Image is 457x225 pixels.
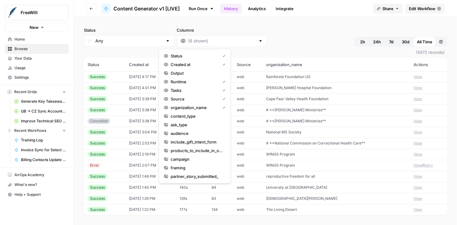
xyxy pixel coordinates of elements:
span: 7d [389,39,393,45]
td: web [233,82,263,93]
button: Recent Workflows [5,126,69,135]
td: [DATE] 1:22 PM [125,204,176,215]
td: [DATE] 3:39 PM [125,93,176,105]
span: Settings [14,75,66,80]
span: ask_type [171,122,223,128]
span: Recent Grids [14,89,37,95]
a: Generate Key Takeaways from Webinar Transcripts [11,97,69,106]
td: [DATE] 2:19 PM [125,149,176,160]
span: Rainforest Foundation US [266,74,311,79]
div: Success [88,96,107,102]
td: 126s [176,193,208,204]
span: Help + Support [14,192,66,197]
span: Home [14,37,66,42]
td: web [233,171,263,182]
a: History [220,4,242,14]
button: View [414,185,422,190]
td: 177s [176,204,208,215]
button: View [414,96,422,102]
input: (6 shown) [188,38,256,44]
span: University at Buffalo [266,185,327,190]
button: View [414,129,422,135]
div: Success [88,107,107,113]
span: New [30,24,39,30]
span: Content Generator v1 [LIVE] [113,5,180,12]
a: AirOps Academy [5,170,69,180]
button: View [414,207,422,212]
a: Billing Contacts Update Workflow v3.0 [11,155,69,165]
td: 134 [208,204,233,215]
button: Retry [423,163,433,168]
span: Usage [14,65,66,71]
span: products_to_include_in_outreach [171,148,223,154]
span: (5972 records) [84,47,447,58]
th: organization_name [262,58,410,71]
span: # **National Commission on Correctional Health Care** [266,141,365,145]
span: The Living Desert [266,207,297,212]
div: Error [88,163,101,168]
th: Source [233,58,263,71]
td: [DATE] 4:17 PM [125,71,176,82]
a: Training Log [11,135,69,145]
a: Usage [5,63,69,73]
span: Invoice Sync for Select Partners (QB -> CZ) [21,147,66,153]
div: Success [88,196,107,201]
span: Cape Fear Valley Health Foundation [266,97,328,101]
div: Success [88,174,107,179]
a: Edit Workflow [405,4,445,14]
td: / [410,160,447,171]
td: web [233,204,263,215]
button: View [414,196,422,201]
div: Cancelled [88,118,110,124]
span: FreeWill [21,10,58,16]
span: National MS Society [266,130,302,134]
a: Improve Technical SEO for Page [11,116,69,126]
td: [DATE] 3:38 PM [125,105,176,116]
span: Status [171,53,217,59]
th: Created at [125,58,176,71]
a: Analytics [244,4,270,14]
span: QB -> CZ Sync Account Matching [21,109,66,114]
td: [DATE] 3:38 PM [125,116,176,127]
div: Success [88,74,107,80]
span: 30d [402,39,410,45]
a: Invoice Sync for Select Partners (QB -> CZ) [11,145,69,155]
td: [DATE] 1:26 PM [125,193,176,204]
span: Output [171,70,223,76]
a: QB -> CZ Sync Account Matching [11,106,69,116]
button: New [5,23,69,32]
span: # **Andrew Wommack Ministries** [266,119,326,123]
button: Share [373,4,403,14]
button: What's new? [5,180,69,190]
th: Status [84,58,125,71]
td: [DATE] 1:40 PM [125,182,176,193]
td: web [233,182,263,193]
span: Improve Technical SEO for Page [21,118,66,124]
span: 2h [360,39,365,45]
button: View [414,118,422,124]
span: Source [171,96,217,102]
td: [DATE] 2:07 PM [125,160,176,171]
button: 30d [398,37,413,47]
span: St. Thomas the Apostle Catholic Church [266,196,337,201]
td: web [233,93,263,105]
td: web [233,71,263,82]
div: What's new? [5,180,68,189]
a: Content Generator v1 [LIVE] [101,4,180,14]
a: Your Data [5,53,69,63]
span: Recent Workflows [14,128,46,133]
div: Success [88,129,107,135]
label: Columns [177,27,267,33]
td: web [233,105,263,116]
span: Generate Key Takeaways from Webinar Transcripts [21,99,66,104]
td: web [233,160,263,171]
span: Runtime [171,79,217,85]
td: web [233,193,263,204]
span: partner_story_submitted_ [171,173,223,180]
td: web [233,149,263,160]
div: Success [88,185,107,190]
span: Browse [14,46,66,52]
span: All Time [417,39,432,45]
span: Edit Workflow [409,6,435,12]
div: Success [88,207,107,212]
